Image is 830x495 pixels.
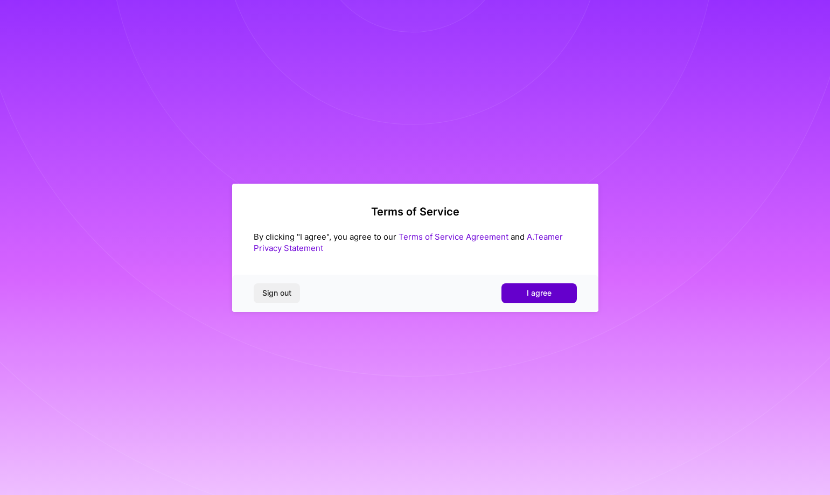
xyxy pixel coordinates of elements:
[254,231,577,254] div: By clicking "I agree", you agree to our and
[399,232,508,242] a: Terms of Service Agreement
[527,288,552,298] span: I agree
[254,205,577,218] h2: Terms of Service
[262,288,291,298] span: Sign out
[254,283,300,303] button: Sign out
[501,283,577,303] button: I agree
